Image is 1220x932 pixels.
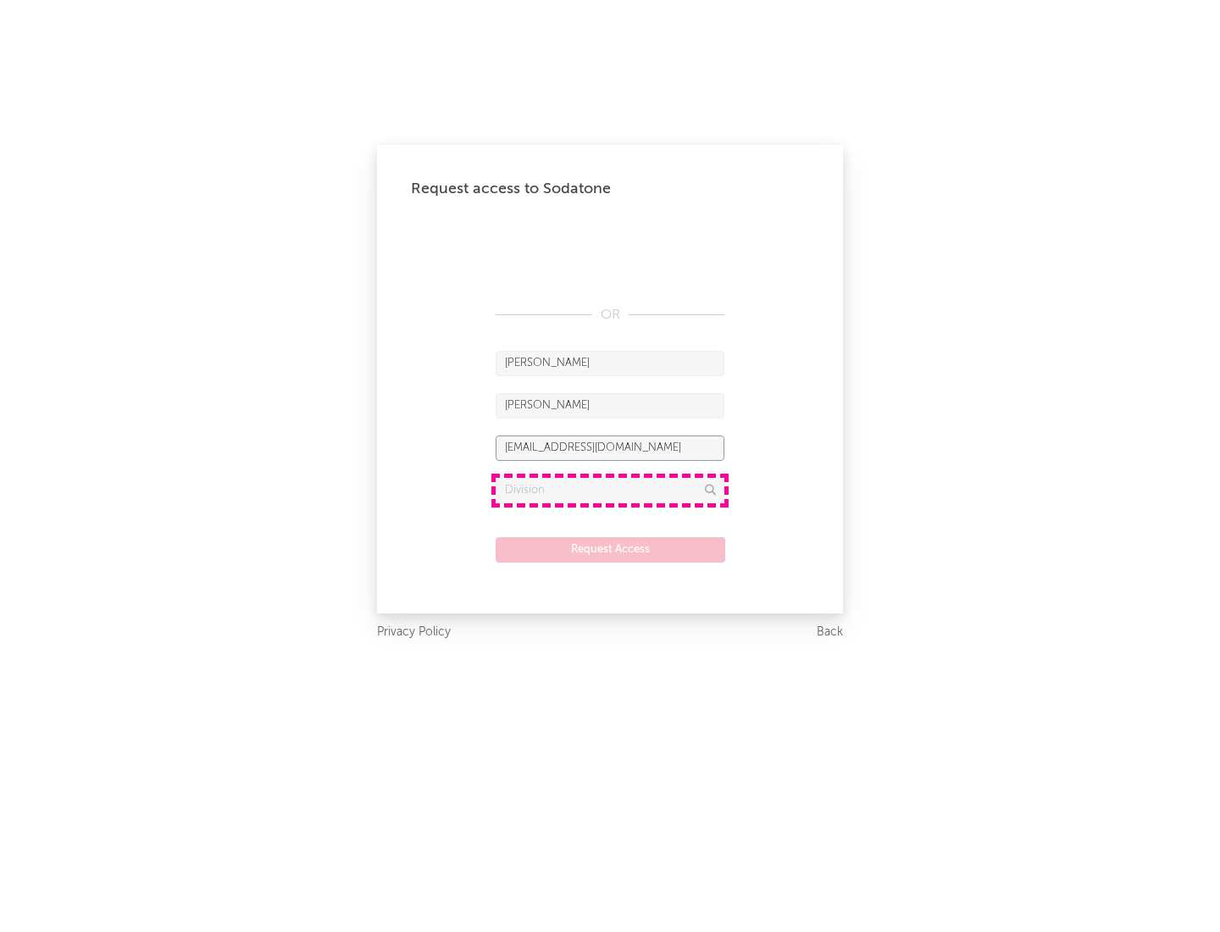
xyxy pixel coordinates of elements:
[496,305,724,325] div: OR
[496,537,725,563] button: Request Access
[496,478,724,503] input: Division
[496,351,724,376] input: First Name
[496,393,724,419] input: Last Name
[496,435,724,461] input: Email
[377,622,451,643] a: Privacy Policy
[817,622,843,643] a: Back
[411,179,809,199] div: Request access to Sodatone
